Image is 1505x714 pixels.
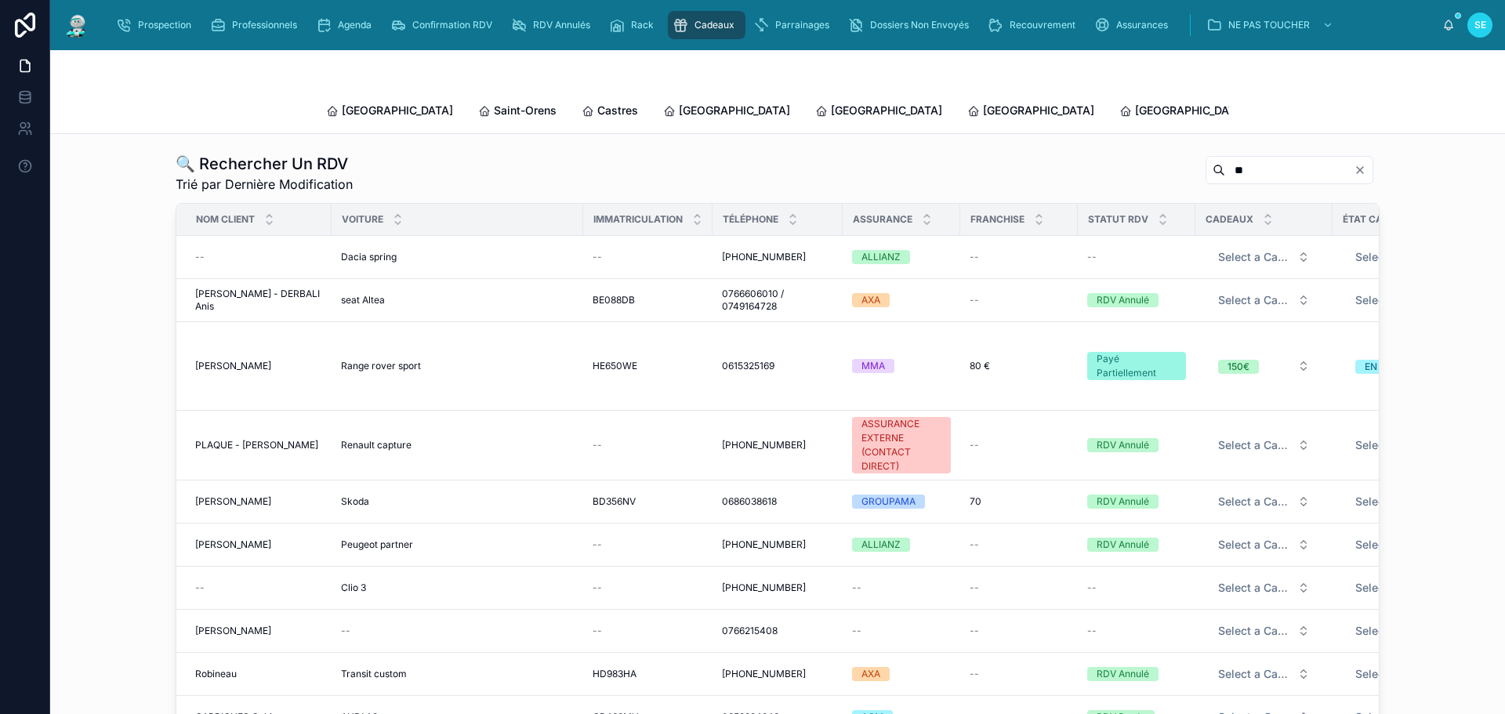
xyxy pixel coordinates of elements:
[1116,19,1168,31] span: Assurances
[983,11,1086,39] a: Recouvrement
[1342,430,1485,460] a: Select Button
[341,439,412,451] span: Renault capture
[970,294,979,306] span: --
[1135,103,1246,118] span: [GEOGRAPHIC_DATA]
[593,495,636,508] span: BD356NV
[831,103,942,118] span: [GEOGRAPHIC_DATA]
[138,19,191,31] span: Prospection
[679,103,790,118] span: [GEOGRAPHIC_DATA]
[970,213,1024,226] span: Franchise
[176,153,353,175] h1: 🔍 Rechercher Un RDV
[195,495,271,508] span: [PERSON_NAME]
[970,538,1068,551] a: --
[852,625,951,637] a: --
[1097,293,1149,307] div: RDV Annulé
[1355,537,1452,553] span: Select a État Cadeaux
[341,625,350,637] span: --
[593,213,683,226] span: Immatriculation
[1342,242,1485,272] a: Select Button
[970,582,979,594] span: --
[1205,659,1323,689] a: Select Button
[722,625,778,637] span: 0766215408
[722,538,806,551] span: [PHONE_NUMBER]
[195,582,205,594] span: --
[593,294,635,306] span: BE088DB
[593,668,636,680] span: HD983HA
[593,251,703,263] a: --
[722,538,833,551] a: [PHONE_NUMBER]
[342,103,453,118] span: [GEOGRAPHIC_DATA]
[970,495,981,508] span: 70
[722,251,833,263] a: [PHONE_NUMBER]
[631,19,654,31] span: Rack
[1205,487,1323,516] a: Select Button
[1343,660,1484,688] button: Select Button
[722,668,806,680] span: [PHONE_NUMBER]
[1228,19,1310,31] span: NE PAS TOUCHER
[195,360,271,372] span: [PERSON_NAME]
[1218,437,1291,453] span: Select a Cadeau
[1119,96,1246,128] a: [GEOGRAPHIC_DATA]
[63,13,91,38] img: App logo
[232,19,297,31] span: Professionnels
[722,439,833,451] a: [PHONE_NUMBER]
[843,11,980,39] a: Dossiers Non Envoyés
[1205,351,1323,381] a: Select Button
[582,96,638,128] a: Castres
[870,19,969,31] span: Dossiers Non Envoyés
[341,495,369,508] span: Skoda
[1343,431,1484,459] button: Select Button
[853,213,912,226] span: Assurance
[195,668,237,680] span: Robineau
[195,538,271,551] span: [PERSON_NAME]
[593,538,602,551] span: --
[1355,623,1452,639] span: Select a État Cadeaux
[1097,538,1149,552] div: RDV Annulé
[412,19,492,31] span: Confirmation RDV
[861,667,880,681] div: AXA
[1342,351,1485,381] a: Select Button
[1205,573,1323,603] a: Select Button
[722,360,833,372] a: 0615325169
[722,582,806,594] span: [PHONE_NUMBER]
[722,251,806,263] span: [PHONE_NUMBER]
[1097,352,1177,380] div: Payé Partiellement
[967,96,1094,128] a: [GEOGRAPHIC_DATA]
[1087,582,1097,594] span: --
[1088,213,1148,226] span: Statut RDV
[1218,580,1291,596] span: Select a Cadeau
[1343,352,1484,380] button: Select Button
[852,417,951,473] a: ASSURANCE EXTERNE (CONTACT DIRECT)
[852,582,861,594] span: --
[341,495,574,508] a: Skoda
[494,103,557,118] span: Saint-Orens
[1087,438,1186,452] a: RDV Annulé
[341,360,421,372] span: Range rover sport
[970,439,1068,451] a: --
[1087,625,1097,637] span: --
[341,582,366,594] span: Clio 3
[1355,437,1452,453] span: Select a État Cadeaux
[970,360,990,372] span: 80 €
[1342,530,1485,560] a: Select Button
[1205,530,1323,560] a: Select Button
[749,11,840,39] a: Parrainages
[852,250,951,264] a: ALLIANZ
[1206,574,1322,602] button: Select Button
[1355,292,1452,308] span: Select a État Cadeaux
[1087,582,1186,594] a: --
[1087,667,1186,681] a: RDV Annulé
[341,538,413,551] span: Peugeot partner
[861,250,901,264] div: ALLIANZ
[775,19,829,31] span: Parrainages
[970,668,1068,680] a: --
[1206,531,1322,559] button: Select Button
[1354,164,1373,176] button: Clear
[852,538,951,552] a: ALLIANZ
[1097,667,1149,681] div: RDV Annulé
[196,213,255,226] span: Nom Client
[852,293,951,307] a: AXA
[593,439,602,451] span: --
[195,625,271,637] span: [PERSON_NAME]
[970,668,979,680] span: --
